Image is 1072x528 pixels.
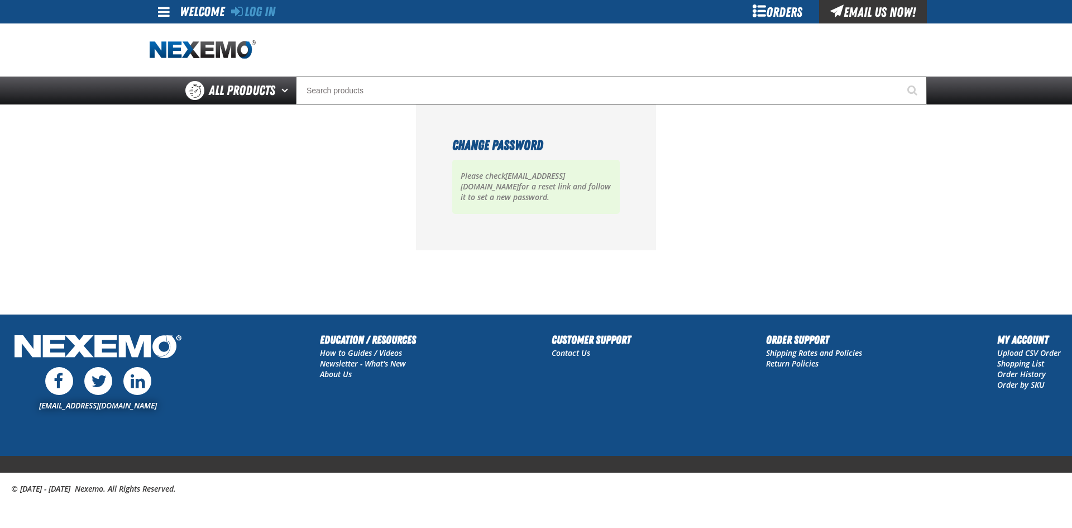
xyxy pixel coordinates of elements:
[452,135,620,155] h1: Change Password
[150,40,256,60] img: Nexemo logo
[552,331,631,348] h2: Customer Support
[150,40,256,60] a: Home
[997,348,1061,358] a: Upload CSV Order
[320,358,406,369] a: Newsletter - What's New
[997,358,1044,369] a: Shopping List
[997,379,1045,390] a: Order by SKU
[899,77,927,104] button: Start Searching
[997,369,1046,379] a: Order History
[320,331,416,348] h2: Education / Resources
[766,358,819,369] a: Return Policies
[320,369,352,379] a: About Us
[11,331,185,364] img: Nexemo Logo
[997,331,1061,348] h2: My Account
[461,170,565,192] strong: [EMAIL_ADDRESS][DOMAIN_NAME]
[277,77,296,104] button: Open All Products pages
[766,331,862,348] h2: Order Support
[552,348,590,358] a: Contact Us
[231,4,275,20] a: Log In
[320,348,402,358] a: How to Guides / Videos
[452,160,620,214] p: Please check for a reset link and follow it to set a new password.
[209,80,275,101] span: All Products
[766,348,862,358] a: Shipping Rates and Policies
[296,77,927,104] input: Search
[39,400,157,411] a: [EMAIL_ADDRESS][DOMAIN_NAME]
